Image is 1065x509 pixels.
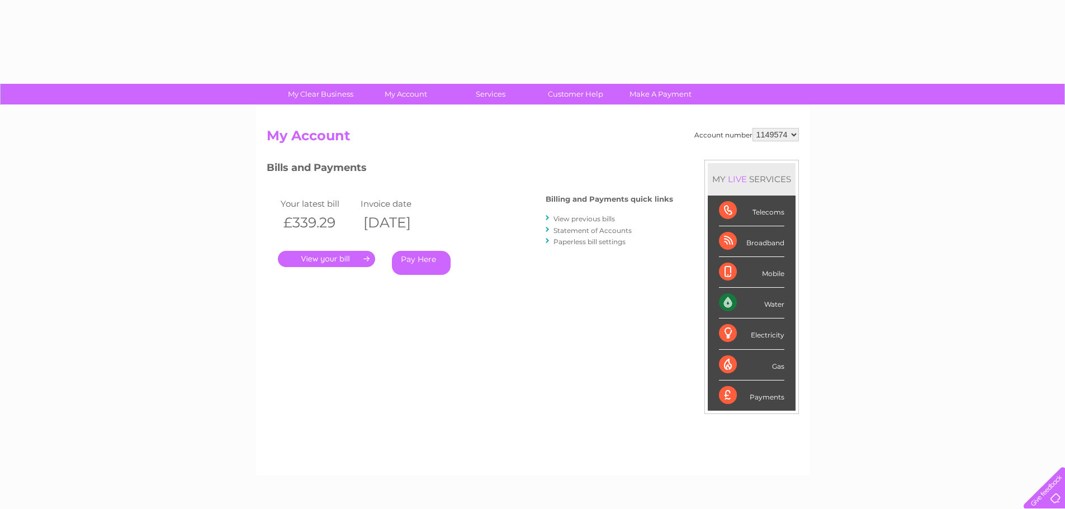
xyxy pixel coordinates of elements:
h4: Billing and Payments quick links [546,195,673,203]
a: Customer Help [529,84,622,104]
div: Payments [719,380,784,411]
div: Electricity [719,318,784,349]
div: Broadband [719,226,784,257]
a: Statement of Accounts [553,226,632,235]
th: £339.29 [278,211,358,234]
td: Your latest bill [278,196,358,211]
a: Services [444,84,537,104]
div: LIVE [726,174,749,184]
a: My Account [359,84,452,104]
div: Account number [694,128,799,141]
td: Invoice date [358,196,438,211]
h2: My Account [267,128,799,149]
div: Water [719,288,784,318]
a: Pay Here [392,251,451,275]
h3: Bills and Payments [267,160,673,179]
a: . [278,251,375,267]
div: Gas [719,350,784,380]
a: Paperless bill settings [553,237,626,246]
div: Mobile [719,257,784,288]
a: My Clear Business [274,84,367,104]
a: View previous bills [553,215,615,223]
div: MY SERVICES [708,163,796,195]
a: Make A Payment [614,84,707,104]
div: Telecoms [719,196,784,226]
th: [DATE] [358,211,438,234]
